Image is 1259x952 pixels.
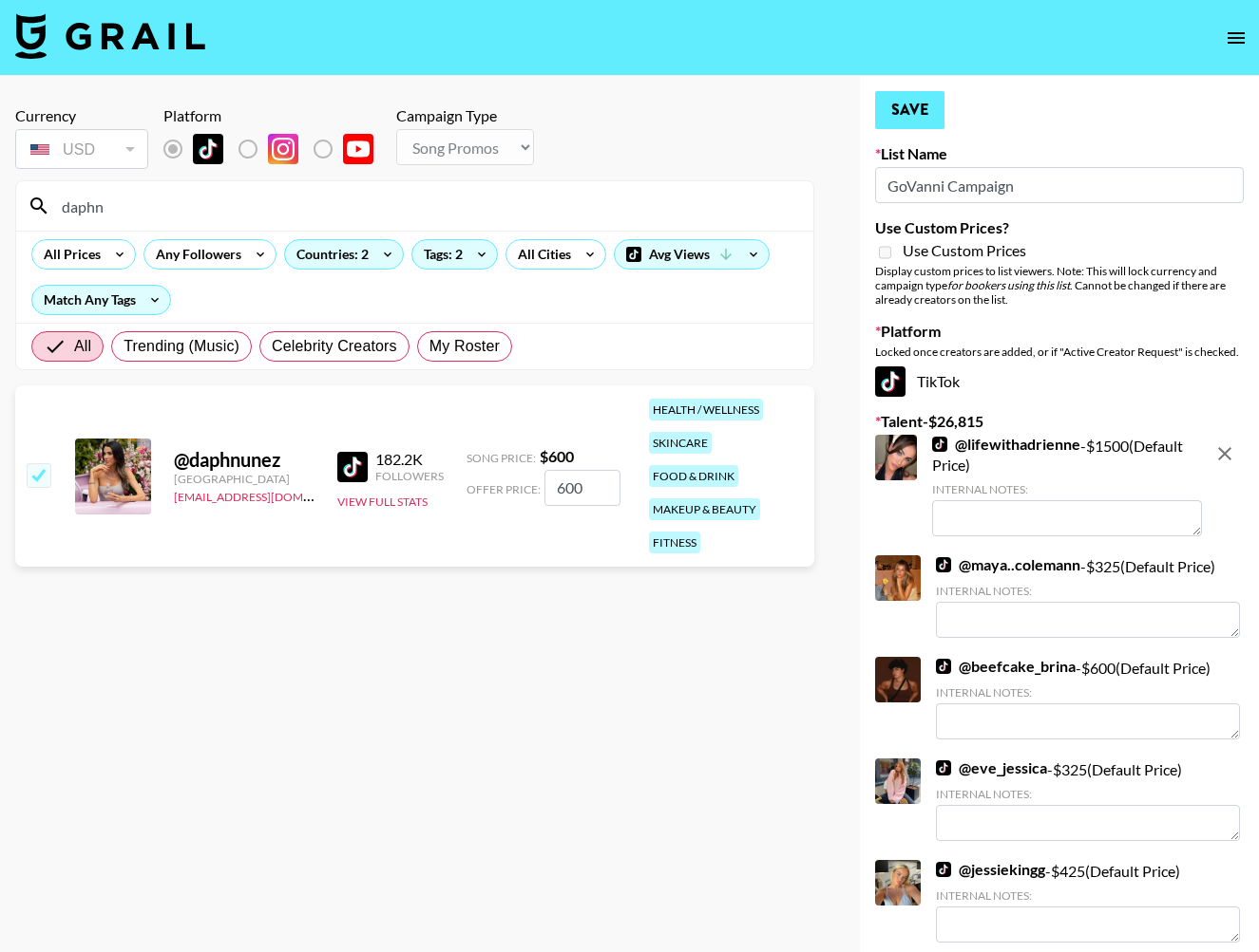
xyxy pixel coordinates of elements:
[50,191,802,221] input: Search by User Name
[936,862,951,877] img: TikTok
[396,106,534,125] div: Campaign Type
[875,412,1244,431] label: Talent - $ 26,815
[936,787,1240,801] div: Internal Notes:
[932,437,947,452] img: TikTok
[936,685,1240,700] div: Internal Notes:
[875,366,1244,397] div: TikTok
[74,335,91,358] span: All
[932,482,1202,496] div: Internal Notes:
[337,452,368,482] img: TikTok
[936,584,1240,598] div: Internal Notes:
[903,241,1026,260] span: Use Custom Prices
[649,532,700,553] div: fitness
[947,278,1070,292] em: for bookers using this list
[412,240,497,269] div: Tags: 2
[936,860,1045,879] a: @jessiekingg
[649,465,738,487] div: food & drink
[1217,19,1255,57] button: open drawer
[1206,435,1244,473] button: remove
[174,472,315,486] div: [GEOGRAPHIC_DATA]
[875,322,1244,341] label: Platform
[15,106,148,125] div: Currency
[936,657,1076,676] a: @beefcake_brina
[936,760,951,775] img: TikTok
[343,134,373,164] img: YouTube
[193,134,223,164] img: TikTok
[506,240,575,269] div: All Cities
[429,335,500,358] span: My Roster
[649,498,760,520] div: makeup & beauty
[544,470,620,506] input: 600
[875,366,906,397] img: TikTok
[174,486,365,504] a: [EMAIL_ADDRESS][DOMAIN_NAME]
[268,134,298,164] img: Instagram
[936,860,1240,943] div: - $ 425 (Default Price)
[936,888,1240,903] div: Internal Notes:
[15,13,205,59] img: Grail Talent
[649,432,712,454] div: skincare
[467,482,541,496] span: Offer Price:
[285,240,403,269] div: Countries: 2
[936,758,1047,777] a: @eve_jessica
[936,657,1240,739] div: - $ 600 (Default Price)
[932,435,1202,536] div: - $ 1500 (Default Price)
[936,659,951,674] img: TikTok
[649,399,763,420] div: health / wellness
[875,345,1244,359] div: Locked once creators are added, or if "Active Creator Request" is checked.
[163,129,389,169] div: List locked to TikTok.
[163,106,389,125] div: Platform
[144,240,245,269] div: Any Followers
[174,448,315,472] div: @ daphnunez
[124,335,239,358] span: Trending (Music)
[875,218,1244,237] label: Use Custom Prices?
[375,469,444,483] div: Followers
[32,240,105,269] div: All Prices
[936,758,1240,841] div: - $ 325 (Default Price)
[936,555,1240,638] div: - $ 325 (Default Price)
[936,555,1080,574] a: @maya..colemann
[540,447,574,465] strong: $ 600
[32,286,170,314] div: Match Any Tags
[375,450,444,469] div: 182.2K
[272,335,397,358] span: Celebrity Creators
[875,91,944,129] button: Save
[467,451,536,465] span: Song Price:
[936,557,951,572] img: TikTok
[932,435,1080,454] a: @lifewithadrienne
[615,240,769,269] div: Avg Views
[19,133,144,166] div: USD
[875,144,1244,163] label: List Name
[337,495,428,509] button: View Full Stats
[15,125,148,173] div: Remove selected talent to change your currency
[875,264,1244,307] div: Display custom prices to list viewers. Note: This will lock currency and campaign type . Cannot b...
